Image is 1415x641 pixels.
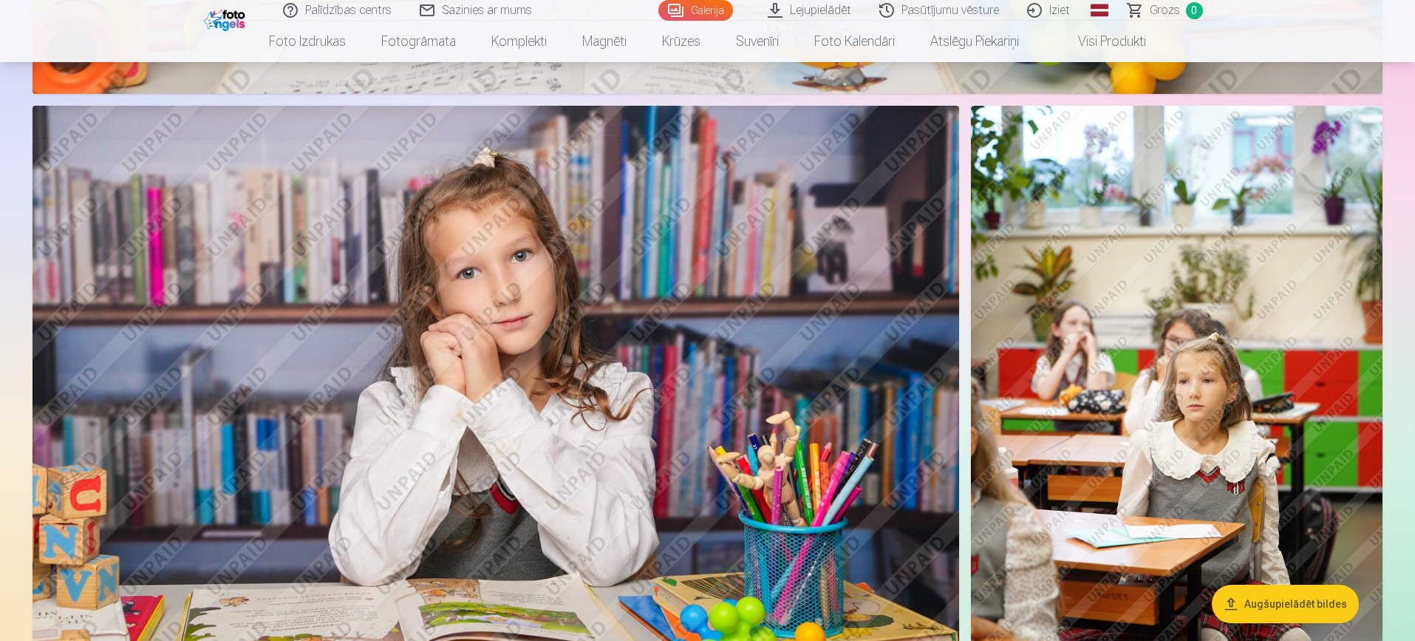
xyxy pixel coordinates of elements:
[474,21,565,62] a: Komplekti
[644,21,718,62] a: Krūzes
[797,21,913,62] a: Foto kalendāri
[204,6,249,31] img: /fa1
[251,21,364,62] a: Foto izdrukas
[718,21,797,62] a: Suvenīri
[913,21,1037,62] a: Atslēgu piekariņi
[1150,1,1180,19] span: Grozs
[1186,2,1203,19] span: 0
[1037,21,1164,62] a: Visi produkti
[364,21,474,62] a: Fotogrāmata
[565,21,644,62] a: Magnēti
[1212,585,1359,623] button: Augšupielādēt bildes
